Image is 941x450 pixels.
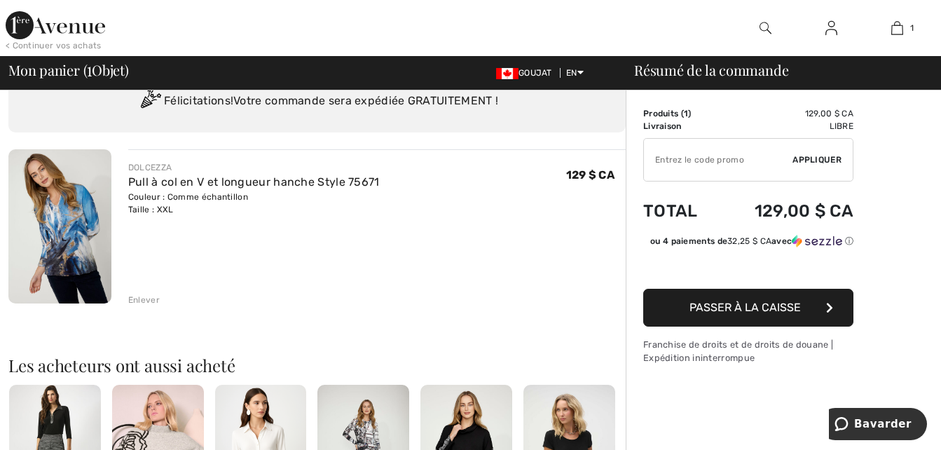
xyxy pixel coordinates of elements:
[891,20,903,36] img: Mon sac
[566,68,577,78] font: EN
[8,149,111,304] img: Pull à col en V et longueur hanche Style 75671
[643,289,853,327] button: Passer à la caisse
[643,187,717,235] td: Total
[164,94,498,107] font: Félicitations! Votre commande sera expédiée GRATUITEMENT !
[829,408,927,443] iframe: Opens a widget where you can chat to one of our agents
[643,120,717,132] td: Livraison
[644,139,792,181] input: Promo code
[727,236,771,246] span: 32,25 $ CA
[496,68,518,79] img: Dollar canadien
[87,60,92,78] span: 1
[496,68,558,78] span: GOUJAT
[643,235,853,252] div: ou 4 paiements de32,25 $ CAavecSezzle Click to learn more about Sezzle
[617,63,933,77] div: Résumé de la commande
[6,39,102,52] div: < Continuer vos achats
[128,175,380,189] a: Pull à col en V et longueur hanche Style 75671
[6,11,105,39] img: 1ère Avenue
[128,294,160,306] div: Enlever
[814,20,849,37] a: Sign In
[8,357,626,374] h2: Les acheteurs ont aussi acheté
[128,192,248,214] font: Couleur : Comme échantillon Taille : XXL
[825,20,837,36] img: Mes infos
[717,187,853,235] td: 129,00 $ CA
[643,109,688,118] font: Produits (
[865,20,929,36] a: 1
[792,235,842,247] img: Sezzle
[136,88,164,116] img: Congratulation2.svg
[717,107,853,120] td: 129,00 $ CA
[717,120,853,132] td: Libre
[650,236,792,246] font: ou 4 paiements de avec
[566,168,614,182] span: 129 $ CA
[689,301,801,314] span: Passer à la caisse
[128,161,380,174] div: DOLCEZZA
[92,60,129,79] font: Objet)
[643,252,853,284] iframe: PayPal-paypal
[760,20,771,36] img: Rechercher sur le site Web
[643,107,717,120] td: )
[643,338,853,364] div: Franchise de droits et de droits de douane | Expédition ininterrompue
[792,154,842,166] span: Appliquer
[684,109,688,118] span: 1
[910,22,914,34] span: 1
[8,60,87,79] font: Mon panier (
